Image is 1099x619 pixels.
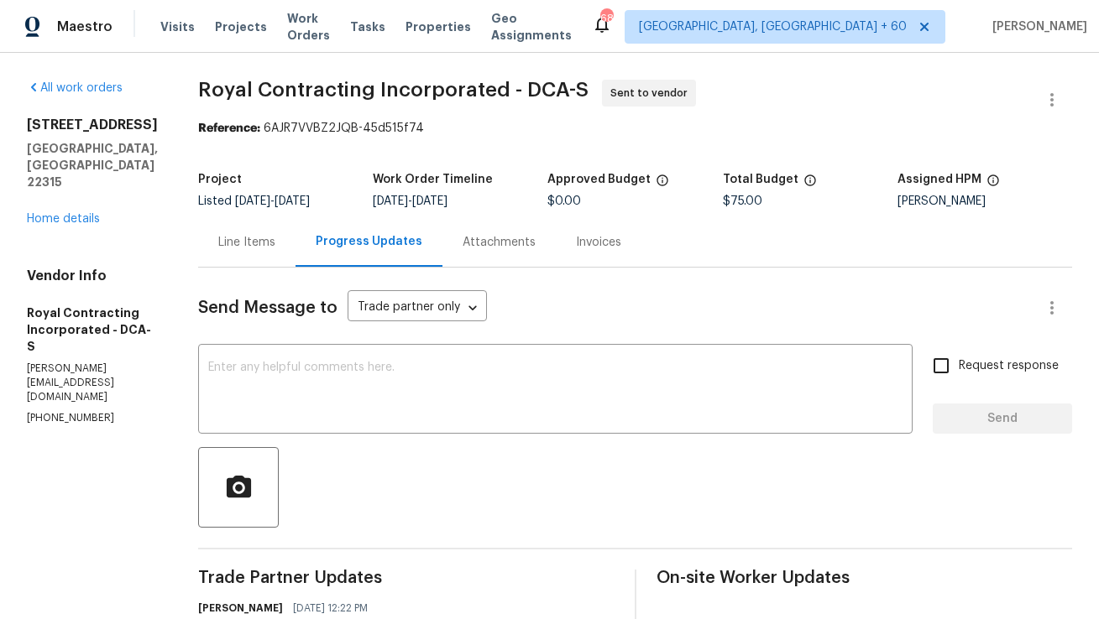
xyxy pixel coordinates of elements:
[275,195,310,207] span: [DATE]
[27,304,158,355] h5: Royal Contracting Incorporated - DCA-S
[215,18,267,35] span: Projects
[198,80,589,100] span: Royal Contracting Incorporated - DCA-S
[235,195,310,207] span: -
[350,21,385,33] span: Tasks
[27,411,158,425] p: [PHONE_NUMBER]
[898,174,981,185] h5: Assigned HPM
[218,234,275,251] div: Line Items
[373,195,408,207] span: [DATE]
[547,174,651,185] h5: Approved Budget
[27,268,158,284] h4: Vendor Info
[235,195,270,207] span: [DATE]
[412,195,447,207] span: [DATE]
[576,234,621,251] div: Invoices
[27,140,158,190] h5: [GEOGRAPHIC_DATA], [GEOGRAPHIC_DATA] 22315
[57,18,113,35] span: Maestro
[600,10,612,27] div: 686
[639,18,907,35] span: [GEOGRAPHIC_DATA], [GEOGRAPHIC_DATA] + 60
[373,174,493,185] h5: Work Order Timeline
[723,174,798,185] h5: Total Budget
[293,600,368,616] span: [DATE] 12:22 PM
[198,299,338,316] span: Send Message to
[198,122,260,134] b: Reference:
[348,294,487,322] div: Trade partner only
[986,18,1087,35] span: [PERSON_NAME]
[803,174,817,195] span: The total cost of line items that have been proposed by Opendoor. This sum includes line items th...
[287,10,330,44] span: Work Orders
[27,117,158,133] h2: [STREET_ADDRESS]
[657,570,1073,586] span: On-site Worker Updates
[959,357,1059,375] span: Request response
[27,213,100,225] a: Home details
[198,600,283,616] h6: [PERSON_NAME]
[160,18,195,35] span: Visits
[27,82,123,94] a: All work orders
[547,195,581,207] span: $0.00
[610,85,694,101] span: Sent to vendor
[316,233,422,250] div: Progress Updates
[986,174,1000,195] span: The hpm assigned to this work order.
[656,174,669,195] span: The total cost of line items that have been approved by both Opendoor and the Trade Partner. This...
[491,10,572,44] span: Geo Assignments
[198,120,1072,137] div: 6AJR7VVBZ2JQB-45d515f74
[198,570,615,586] span: Trade Partner Updates
[723,195,762,207] span: $75.00
[898,195,1072,207] div: [PERSON_NAME]
[198,174,242,185] h5: Project
[373,195,447,207] span: -
[198,195,310,207] span: Listed
[27,362,158,404] p: [PERSON_NAME][EMAIL_ADDRESS][DOMAIN_NAME]
[463,234,536,251] div: Attachments
[406,18,471,35] span: Properties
